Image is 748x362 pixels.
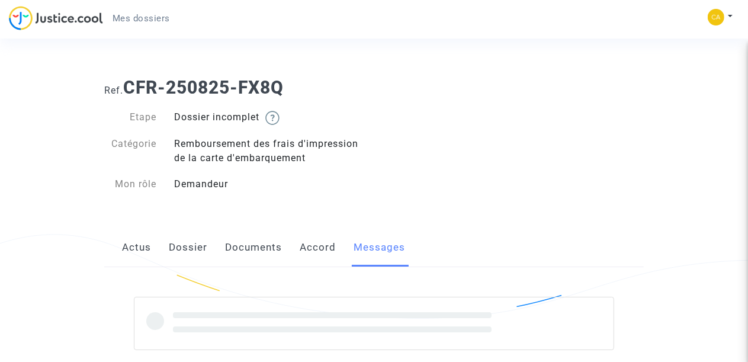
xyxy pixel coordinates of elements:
[95,110,165,125] div: Etape
[165,110,374,125] div: Dossier incomplet
[169,228,207,267] a: Dossier
[104,85,123,96] span: Ref.
[225,228,282,267] a: Documents
[300,228,336,267] a: Accord
[165,177,374,191] div: Demandeur
[265,111,280,125] img: help.svg
[9,6,103,30] img: jc-logo.svg
[165,137,374,165] div: Remboursement des frais d'impression de la carte d'embarquement
[95,177,165,191] div: Mon rôle
[113,13,170,24] span: Mes dossiers
[122,228,151,267] a: Actus
[95,137,165,165] div: Catégorie
[708,9,724,25] img: 07641ef3a9788100727d3f3a202096ab
[354,228,405,267] a: Messages
[123,77,284,98] b: CFR-250825-FX8Q
[103,9,179,27] a: Mes dossiers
